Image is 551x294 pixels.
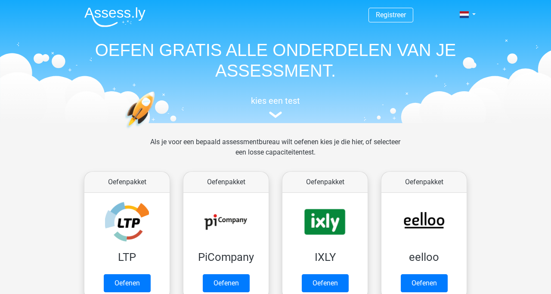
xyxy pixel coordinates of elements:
[77,96,474,118] a: kies een test
[302,274,349,292] a: Oefenen
[84,7,145,27] img: Assessly
[143,137,407,168] div: Als je voor een bepaald assessmentbureau wilt oefenen kies je die hier, of selecteer een losse ca...
[269,111,282,118] img: assessment
[376,11,406,19] a: Registreer
[203,274,250,292] a: Oefenen
[77,96,474,106] h5: kies een test
[401,274,448,292] a: Oefenen
[77,40,474,81] h1: OEFEN GRATIS ALLE ONDERDELEN VAN JE ASSESSMENT.
[104,274,151,292] a: Oefenen
[125,91,188,169] img: oefenen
